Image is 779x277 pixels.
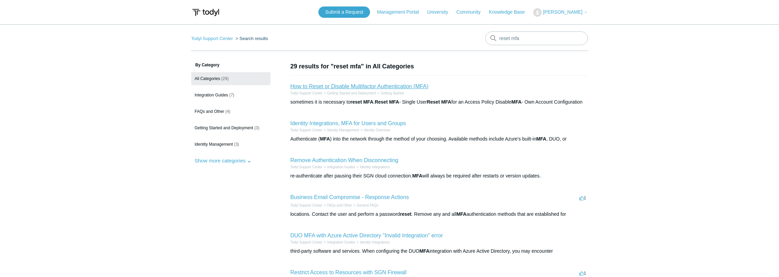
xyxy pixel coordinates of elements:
[195,142,233,147] span: Identity Management
[376,91,404,96] li: Getting Started
[322,203,352,208] li: FAQs and Other
[327,91,376,95] a: Getting Started and Deployment
[225,109,230,114] span: (4)
[322,240,355,245] li: Integration Guides
[221,76,228,81] span: (29)
[512,99,522,105] em: MFA
[191,72,270,85] a: All Categories (29)
[290,128,322,132] a: Todyl Support Center
[290,128,322,133] li: Todyl Support Center
[290,157,398,163] a: Remove Authentication When Disconnecting
[457,9,488,16] a: Community
[290,203,322,208] li: Todyl Support Center
[290,172,588,180] div: re-authenticate after pausing their SGN cloud connection. will always be required after restarts ...
[427,9,455,16] a: University
[290,240,322,245] li: Todyl Support Center
[290,120,406,126] a: Identity Integrations, MFA for Users and Groups
[290,91,322,95] a: Todyl Support Center
[320,136,330,142] em: MFA
[191,154,255,167] button: Show more categories
[427,99,451,105] em: Reset MFA
[195,126,253,130] span: Getting Started and Deployment
[254,126,260,130] span: (3)
[290,211,588,218] div: locations. Contact the user and perform a password . Remove any and all authentication methods th...
[322,91,376,96] li: Getting Started and Deployment
[290,165,322,169] a: Todyl Support Center
[327,240,355,244] a: Integration Guides
[290,248,588,255] div: third-party software and services. When configuring the DUO integration with Azure Active Directo...
[351,99,373,105] em: reset MFA
[419,248,430,254] em: MFA
[290,83,428,89] a: How to Reset or Disable Multifactor Authentication (MFA)
[375,99,399,105] em: Reset MFA
[360,240,389,244] a: Identity Integrations
[234,142,239,147] span: (3)
[290,91,322,96] li: Todyl Support Center
[377,9,426,16] a: Management Portal
[290,194,409,200] a: Business Email Compromise - Response Actions
[400,211,411,217] em: reset
[195,93,228,97] span: Integration Guides
[352,203,378,208] li: General FAQs
[579,195,586,200] span: 1
[327,128,359,132] a: Identity Management
[318,6,370,18] a: Submit a Request
[536,136,546,142] em: MFA
[290,269,407,275] a: Restrict Access to Resources with SGN Firewall
[412,173,422,179] em: MFA
[234,36,268,41] li: Search results
[357,203,378,207] a: General FAQs
[191,138,270,151] a: Identity Management (3)
[457,211,467,217] em: MFA
[485,31,588,45] input: Search
[191,6,220,19] img: Todyl Support Center Help Center home page
[360,165,389,169] a: Identity Integrations
[191,62,270,68] h3: By Category
[290,233,443,238] a: DUO MFA with Azure Active Directory "Invalid Integration" error
[355,240,390,245] li: Identity Integrations
[381,91,404,95] a: Getting Started
[290,240,322,244] a: Todyl Support Center
[290,98,588,106] div: sometimes it is necessary to . - Single User for an Access Policy Disable - Own Account Configura...
[489,9,532,16] a: Knowledge Base
[327,203,352,207] a: FAQs and Other
[355,164,390,170] li: Identity Integrations
[364,128,390,132] a: Identity Overview
[191,105,270,118] a: FAQs and Other (4)
[191,121,270,134] a: Getting Started and Deployment (3)
[191,89,270,102] a: Integration Guides (7)
[543,9,582,15] span: [PERSON_NAME]
[229,93,234,97] span: (7)
[322,164,355,170] li: Integration Guides
[290,135,588,143] div: Authenticate ( ) into the network through the method of your choosing. Available methods include ...
[195,76,220,81] span: All Categories
[322,128,359,133] li: Identity Management
[290,62,588,71] h1: 29 results for "reset mfa" in All Categories
[359,128,390,133] li: Identity Overview
[191,36,233,41] a: Todyl Support Center
[533,8,588,17] button: [PERSON_NAME]
[290,164,322,170] li: Todyl Support Center
[195,109,224,114] span: FAQs and Other
[327,165,355,169] a: Integration Guides
[579,271,586,276] span: 1
[191,36,234,41] li: Todyl Support Center
[290,203,322,207] a: Todyl Support Center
